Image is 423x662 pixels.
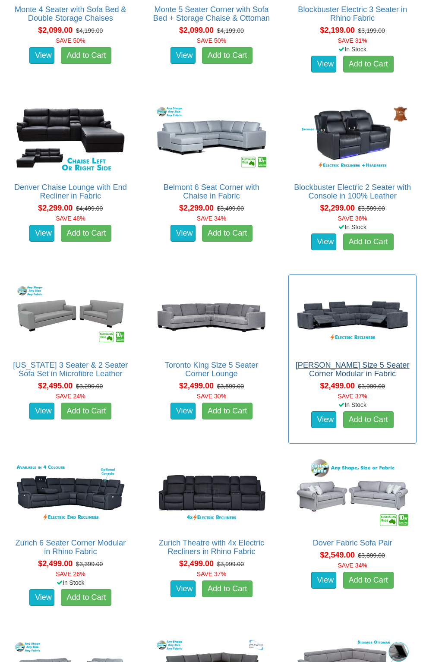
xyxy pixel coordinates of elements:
a: Monte 5 Seater Corner with Sofa Bed + Storage Chaise & Ottoman [153,5,270,22]
font: SAVE 48% [56,215,85,222]
img: Blockbuster Electric 2 Seater with Console in 100% Leather [293,101,412,174]
a: Add to Cart [202,580,253,598]
a: [PERSON_NAME] Size 5 Seater Corner Modular in Fabric [296,361,410,378]
div: In Stock [287,400,418,409]
div: In Stock [287,45,418,54]
font: SAVE 36% [338,215,367,222]
del: $3,599.00 [217,383,244,390]
del: $3,299.00 [76,383,103,390]
a: Blockbuster Electric 2 Seater with Console in 100% Leather [294,183,411,200]
a: Add to Cart [343,572,394,589]
img: Belmont 6 Seat Corner with Chaise in Fabric [152,101,271,174]
font: SAVE 30% [197,393,226,400]
span: $2,549.00 [320,551,355,559]
img: California 3 Seater & 2 Seater Sofa Set in Microfibre Leather [11,279,130,352]
img: Denver Chaise Lounge with End Recliner in Fabric [11,101,130,174]
div: In Stock [5,578,136,587]
del: $3,499.00 [217,205,244,212]
font: SAVE 37% [197,571,226,577]
font: SAVE 50% [56,37,85,44]
img: Dover Fabric Sofa Pair [293,457,412,530]
span: $2,099.00 [179,26,214,35]
del: $4,199.00 [76,27,103,34]
span: $2,499.00 [320,381,355,390]
a: Blockbuster Electric 3 Seater in Rhino Fabric [298,5,407,22]
del: $3,199.00 [358,27,385,34]
a: Add to Cart [61,225,111,242]
del: $4,199.00 [217,27,244,34]
img: Marlow King Size 5 Seater Corner Modular in Fabric [293,279,412,352]
a: View [311,233,336,251]
img: Zurich Theatre with 4x Electric Recliners in Rhino Fabric [152,457,271,530]
a: View [29,47,54,64]
del: $3,599.00 [358,205,385,212]
a: View [170,47,196,64]
del: $3,999.00 [217,561,244,567]
span: $2,299.00 [179,204,214,212]
img: Zurich 6 Seater Corner Modular in Rhino Fabric [11,457,130,530]
del: $3,899.00 [358,552,385,559]
a: View [311,411,336,429]
div: In Stock [287,223,418,231]
font: SAVE 24% [56,393,85,400]
a: View [170,225,196,242]
span: $2,199.00 [320,26,355,35]
a: Toronto King Size 5 Seater Corner Lounge [165,361,258,378]
font: SAVE 26% [56,571,85,577]
a: Dover Fabric Sofa Pair [313,539,392,547]
a: Belmont 6 Seat Corner with Chaise in Fabric [164,183,259,200]
a: View [170,580,196,598]
a: Add to Cart [343,233,394,251]
a: Add to Cart [202,47,253,64]
a: Zurich 6 Seater Corner Modular in Rhino Fabric [15,539,126,556]
img: Toronto King Size 5 Seater Corner Lounge [152,279,271,352]
span: $2,499.00 [38,559,73,568]
span: $2,099.00 [38,26,73,35]
a: Add to Cart [202,225,253,242]
a: Add to Cart [343,56,394,73]
a: Add to Cart [343,411,394,429]
a: View [29,403,54,420]
font: SAVE 34% [338,562,367,569]
del: $4,499.00 [76,205,103,212]
del: $3,399.00 [76,561,103,567]
a: [US_STATE] 3 Seater & 2 Seater Sofa Set in Microfibre Leather [13,361,128,378]
a: Monte 4 Seater with Sofa Bed & Double Storage Chaises [15,5,126,22]
a: View [311,572,336,589]
span: $2,499.00 [179,559,214,568]
a: Zurich Theatre with 4x Electric Recliners in Rhino Fabric [159,539,264,556]
a: View [170,403,196,420]
font: SAVE 31% [338,37,367,44]
span: $2,499.00 [179,381,214,390]
a: Add to Cart [61,403,111,420]
a: View [29,225,54,242]
a: View [29,589,54,606]
span: $2,299.00 [320,204,355,212]
font: SAVE 37% [338,393,367,400]
span: $2,299.00 [38,204,73,212]
a: Add to Cart [61,589,111,606]
font: SAVE 50% [197,37,226,44]
a: Denver Chaise Lounge with End Recliner in Fabric [14,183,127,200]
font: SAVE 34% [197,215,226,222]
span: $2,495.00 [38,381,73,390]
a: View [311,56,336,73]
a: Add to Cart [202,403,253,420]
del: $3,999.00 [358,383,385,390]
a: Add to Cart [61,47,111,64]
